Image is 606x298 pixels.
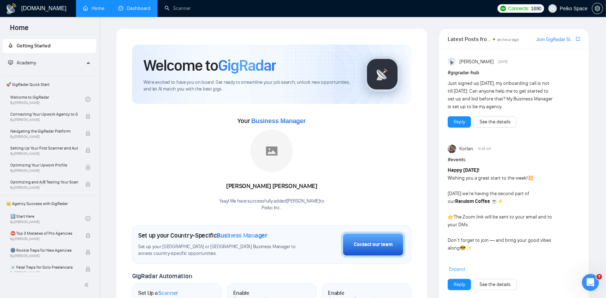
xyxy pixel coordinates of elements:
span: lock [86,114,90,119]
span: double-left [84,281,91,288]
span: lock [86,131,90,136]
span: Korlan [459,145,473,153]
span: ☕ [491,198,497,204]
span: lock [86,148,90,153]
span: By [PERSON_NAME] [10,271,78,275]
span: Business Manager [217,232,267,239]
a: See the details [479,118,511,126]
div: Yaay! We have successfully added [PERSON_NAME] to [219,198,324,211]
span: 💥 [528,175,534,181]
span: user [550,6,555,11]
span: Set up your [GEOGRAPHIC_DATA] or [GEOGRAPHIC_DATA] Business Manager to access country-specific op... [138,244,299,257]
span: ☠️ Fatal Traps for Solo Freelancers [10,264,78,271]
span: By [PERSON_NAME] [10,186,78,190]
a: export [576,36,580,42]
h1: Set up your Country-Specific [138,232,267,239]
span: Your [238,117,306,125]
div: Just signed up [DATE], my onboarding call is not till [DATE]. Can anyone help me to get started t... [448,80,554,111]
a: 1️⃣ Start HereBy[PERSON_NAME] [10,211,86,226]
a: homeHome [83,5,104,11]
li: Getting Started [2,39,96,53]
div: [PERSON_NAME] [PERSON_NAME] [219,180,324,192]
span: 👉 [448,214,454,220]
span: By [PERSON_NAME] [10,118,78,122]
button: See the details [473,116,517,128]
span: By [PERSON_NAME] [10,152,78,156]
span: Expand [449,266,465,272]
a: dashboardDashboard [118,5,151,11]
span: [PERSON_NAME] [459,58,494,66]
span: lock [86,267,90,272]
img: logo [6,3,17,14]
img: placeholder.png [251,130,293,172]
span: Connects: [508,5,529,12]
span: ✨ [466,245,472,251]
span: lock [86,233,90,238]
button: Contact our team [341,232,405,258]
span: Home [4,23,34,37]
span: GigRadar Automation [132,272,192,280]
div: Contact our team [354,241,393,249]
span: 7 [596,274,602,280]
a: setting [592,6,603,11]
img: Korlan [448,145,456,153]
span: setting [592,6,603,11]
a: Reply [454,281,465,288]
span: Setting Up Your First Scanner and Auto-Bidder [10,145,78,152]
h1: # gigradar-hub [448,69,580,77]
span: [DATE] [499,59,508,65]
strong: Happy [DATE]! [448,167,479,173]
span: 👑 Agency Success with GigRadar [3,197,95,211]
button: Reply [448,279,471,290]
span: By [PERSON_NAME] [10,254,78,258]
button: setting [592,3,603,14]
img: Anisuzzaman Khan [448,58,456,66]
span: lock [86,250,90,255]
span: check-circle [86,97,90,102]
span: 😎 [460,245,466,251]
a: Join GigRadar Slack Community [536,36,575,43]
span: 1690 [531,5,541,12]
img: gigradar-logo.png [365,57,400,92]
span: Optimizing Your Upwork Profile [10,162,78,169]
button: Reply [448,116,471,128]
span: Optimizing and A/B Testing Your Scanner for Better Results [10,179,78,186]
h1: Welcome to [143,56,276,75]
h1: Set Up a [138,290,178,297]
span: We're excited to have you on board. Get ready to streamline your job search, unlock new opportuni... [143,79,353,93]
span: lock [86,165,90,170]
span: lock [86,182,90,187]
span: 🌚 Rookie Traps for New Agencies [10,247,78,254]
span: By [PERSON_NAME] [10,237,78,241]
span: ⛔ Top 3 Mistakes of Pro Agencies [10,230,78,237]
span: By [PERSON_NAME] [10,169,78,173]
span: Navigating the GigRadar Platform [10,128,78,135]
div: Wishing you a great start to the week! [DATE] we’re having the second part of our The Zoom link w... [448,166,554,291]
span: Latest Posts from the GigRadar Community [448,35,491,43]
button: See the details [473,279,517,290]
span: 🚀 GigRadar Quick Start [3,77,95,92]
span: Scanner [158,290,178,297]
span: Business Manager [251,117,306,124]
span: 10:35 AM [478,146,492,152]
a: searchScanner [165,5,191,11]
a: See the details [479,281,511,288]
a: Reply [454,118,465,126]
h1: # events [448,156,580,164]
span: check-circle [86,216,90,221]
span: Connecting Your Upwork Agency to GigRadar [10,111,78,118]
p: Peiko Inc. . [219,205,324,211]
span: GigRadar [218,56,276,75]
span: Academy [8,60,36,66]
iframe: Intercom live chat [582,274,599,291]
a: Welcome to GigRadarBy[PERSON_NAME] [10,92,86,107]
strong: Random Coffee [455,198,490,204]
span: an hour ago [497,37,519,42]
span: Academy [17,60,36,66]
span: By [PERSON_NAME] [10,135,78,139]
span: ⚡ [497,198,503,204]
img: upwork-logo.png [500,6,506,11]
span: fund-projection-screen [8,60,13,65]
span: Getting Started [17,43,51,49]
